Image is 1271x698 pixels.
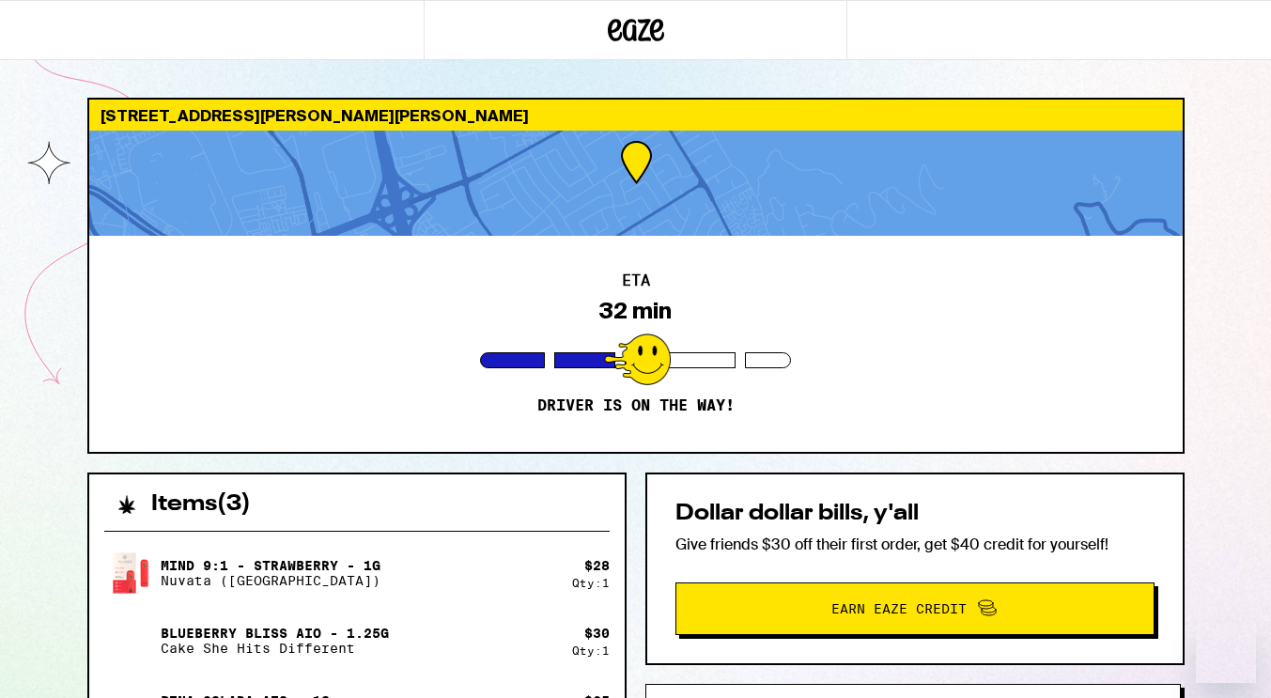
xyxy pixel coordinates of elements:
[675,503,1155,525] h2: Dollar dollar bills, y'all
[675,535,1155,554] p: Give friends $30 off their first order, get $40 credit for yourself!
[622,273,650,288] h2: ETA
[161,626,389,641] p: Blueberry Bliss AIO - 1.25g
[104,547,157,599] img: Mind 9:1 - Strawberry - 1g
[675,582,1155,635] button: Earn Eaze Credit
[1196,623,1256,683] iframe: Button to launch messaging window
[572,644,610,657] div: Qty: 1
[831,602,967,615] span: Earn Eaze Credit
[151,493,251,516] h2: Items ( 3 )
[572,577,610,589] div: Qty: 1
[161,558,380,573] p: Mind 9:1 - Strawberry - 1g
[584,558,610,573] div: $ 28
[584,626,610,641] div: $ 30
[89,100,1183,131] div: [STREET_ADDRESS][PERSON_NAME][PERSON_NAME]
[161,573,380,588] p: Nuvata ([GEOGRAPHIC_DATA])
[161,641,389,656] p: Cake She Hits Different
[537,396,735,415] p: Driver is on the way!
[104,614,157,667] img: Blueberry Bliss AIO - 1.25g
[599,298,672,324] div: 32 min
